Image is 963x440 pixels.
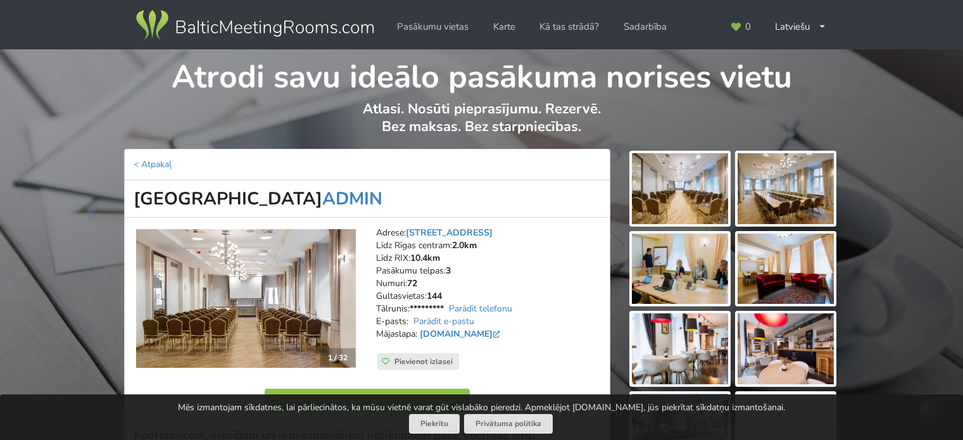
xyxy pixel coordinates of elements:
a: Pasākumu vietas [388,15,477,39]
div: Latviešu [766,15,835,39]
strong: 10.4km [410,252,440,264]
img: Hestia Hotel Draugi | Rīga | Pasākumu vieta - galerijas bilde [738,234,834,305]
a: Kā tas strādā? [531,15,608,39]
img: Hestia Hotel Draugi | Rīga | Pasākumu vieta - galerijas bilde [632,153,728,224]
button: Nosūtīt pieprasījumu "Hestia Hotel Draugi" [265,389,470,412]
a: Karte [484,15,524,39]
a: Sadarbība [615,15,676,39]
button: Piekrītu [409,414,460,434]
img: Viesnīca | Rīga | Hestia Hotel Draugi [136,229,356,368]
img: Baltic Meeting Rooms [134,8,376,43]
h1: Atrodi savu ideālo pasākuma norises vietu [125,49,838,97]
a: [STREET_ADDRESS] [406,227,493,239]
h1: [GEOGRAPHIC_DATA] [124,180,610,218]
strong: 3 [446,265,451,277]
span: 0 [745,22,751,32]
address: Adrese: Līdz Rīgas centram: Līdz RIX: Pasākumu telpas: Numuri: Gultasvietas: Tālrunis: E-pasts: M... [376,227,601,353]
strong: 144 [427,290,442,302]
a: ADMIN [322,187,382,211]
img: Hestia Hotel Draugi | Rīga | Pasākumu vieta - galerijas bilde [632,313,728,384]
strong: 2.0km [452,239,477,251]
a: Parādīt e-pastu [413,315,474,327]
img: Hestia Hotel Draugi | Rīga | Pasākumu vieta - galerijas bilde [738,153,834,224]
a: Parādīt telefonu [449,303,512,315]
a: [DOMAIN_NAME] [420,328,503,340]
a: < Atpakaļ [134,158,172,170]
a: Viesnīca | Rīga | Hestia Hotel Draugi 1 / 32 [136,229,356,368]
img: Hestia Hotel Draugi | Rīga | Pasākumu vieta - galerijas bilde [738,313,834,384]
p: Atlasi. Nosūti pieprasījumu. Rezervē. Bez maksas. Bez starpniecības. [125,100,838,149]
span: Pievienot izlasei [394,356,453,367]
div: 1 / 32 [320,348,355,367]
img: Hestia Hotel Draugi | Rīga | Pasākumu vieta - galerijas bilde [632,234,728,305]
strong: 72 [407,277,417,289]
a: Privātuma politika [464,414,553,434]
